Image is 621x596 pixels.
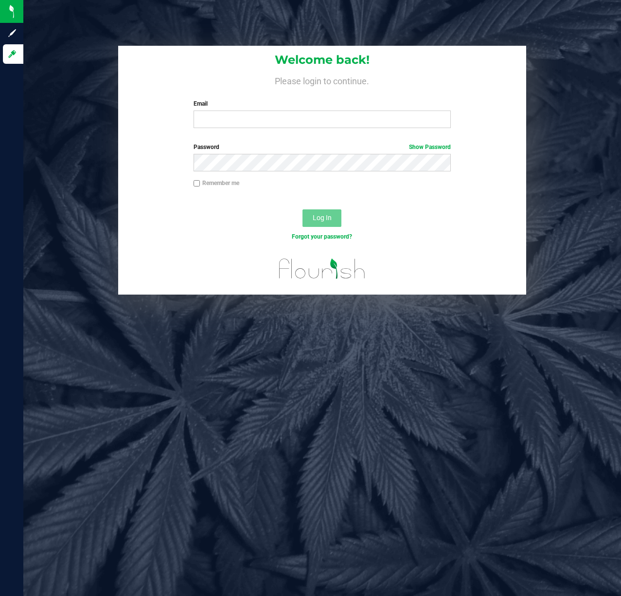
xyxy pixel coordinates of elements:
[7,28,17,38] inline-svg: Sign up
[194,180,200,187] input: Remember me
[118,54,526,66] h1: Welcome back!
[271,251,373,286] img: flourish_logo.svg
[313,214,332,222] span: Log In
[194,99,451,108] label: Email
[7,49,17,59] inline-svg: Log in
[409,144,451,150] a: Show Password
[194,179,239,187] label: Remember me
[194,144,219,150] span: Password
[292,233,352,240] a: Forgot your password?
[302,209,341,227] button: Log In
[118,74,526,86] h4: Please login to continue.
